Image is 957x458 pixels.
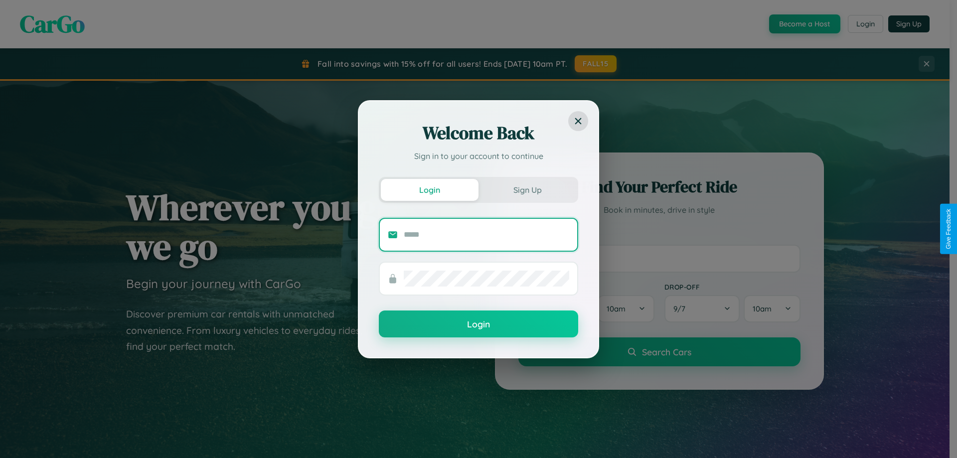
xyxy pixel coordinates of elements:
[379,150,578,162] p: Sign in to your account to continue
[945,209,952,249] div: Give Feedback
[381,179,478,201] button: Login
[379,121,578,145] h2: Welcome Back
[379,310,578,337] button: Login
[478,179,576,201] button: Sign Up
